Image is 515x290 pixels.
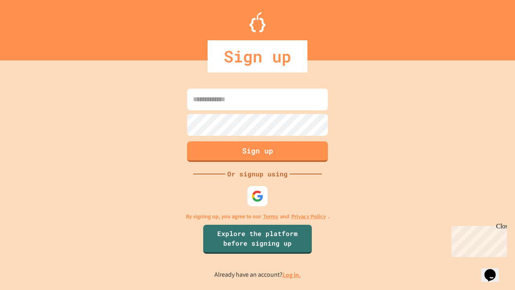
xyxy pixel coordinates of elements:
[481,258,507,282] iframe: chat widget
[214,270,301,280] p: Already have an account?
[186,212,330,221] p: By signing up, you agree to our and .
[208,40,307,72] div: Sign up
[282,271,301,279] a: Log in.
[249,12,266,32] img: Logo.svg
[251,190,264,202] img: google-icon.svg
[187,141,328,162] button: Sign up
[263,212,278,221] a: Terms
[225,169,290,179] div: Or signup using
[448,223,507,257] iframe: chat widget
[3,3,56,51] div: Chat with us now!Close
[203,225,312,254] a: Explore the platform before signing up
[291,212,326,221] a: Privacy Policy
